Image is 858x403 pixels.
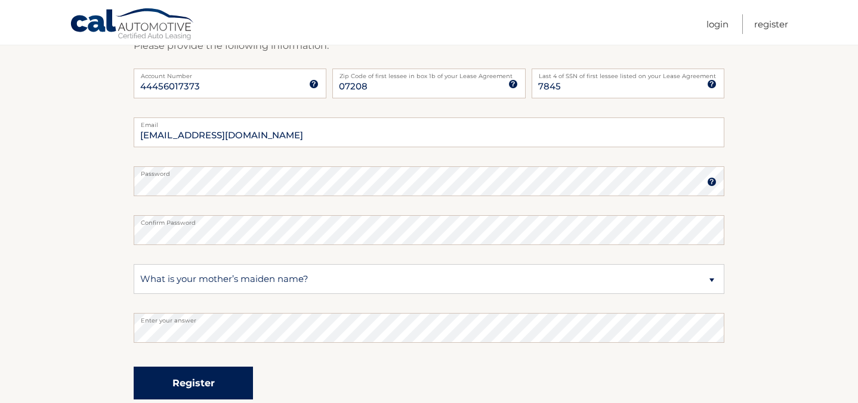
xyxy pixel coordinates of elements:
[134,117,724,147] input: Email
[532,69,724,98] input: SSN or EIN (last 4 digits only)
[706,14,729,34] a: Login
[134,166,724,176] label: Password
[707,177,717,187] img: tooltip.svg
[332,69,525,98] input: Zip Code
[134,367,253,399] button: Register
[309,79,319,89] img: tooltip.svg
[134,69,326,98] input: Account Number
[134,215,724,225] label: Confirm Password
[134,38,724,54] p: Please provide the following information.
[508,79,518,89] img: tooltip.svg
[134,69,326,78] label: Account Number
[70,8,195,42] a: Cal Automotive
[754,14,788,34] a: Register
[707,79,717,89] img: tooltip.svg
[332,69,525,78] label: Zip Code of first lessee in box 1b of your Lease Agreement
[134,117,724,127] label: Email
[134,313,724,323] label: Enter your answer
[532,69,724,78] label: Last 4 of SSN of first lessee listed on your Lease Agreement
